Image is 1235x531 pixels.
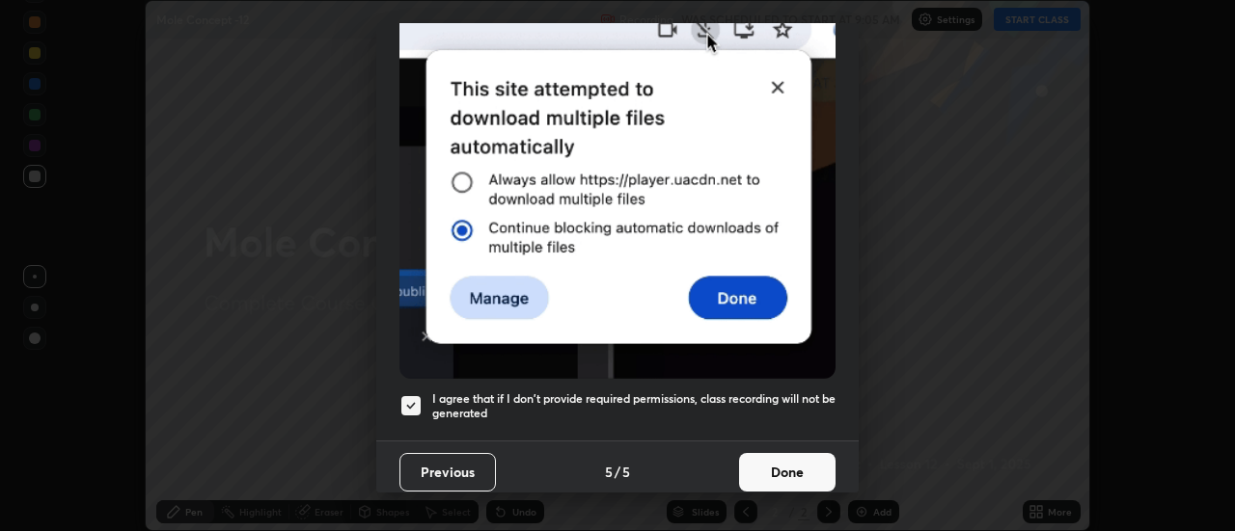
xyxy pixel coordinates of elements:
button: Previous [399,453,496,491]
h4: 5 [622,462,630,482]
h5: I agree that if I don't provide required permissions, class recording will not be generated [432,391,836,421]
h4: 5 [605,462,613,482]
h4: / [615,462,620,482]
button: Done [739,453,836,491]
